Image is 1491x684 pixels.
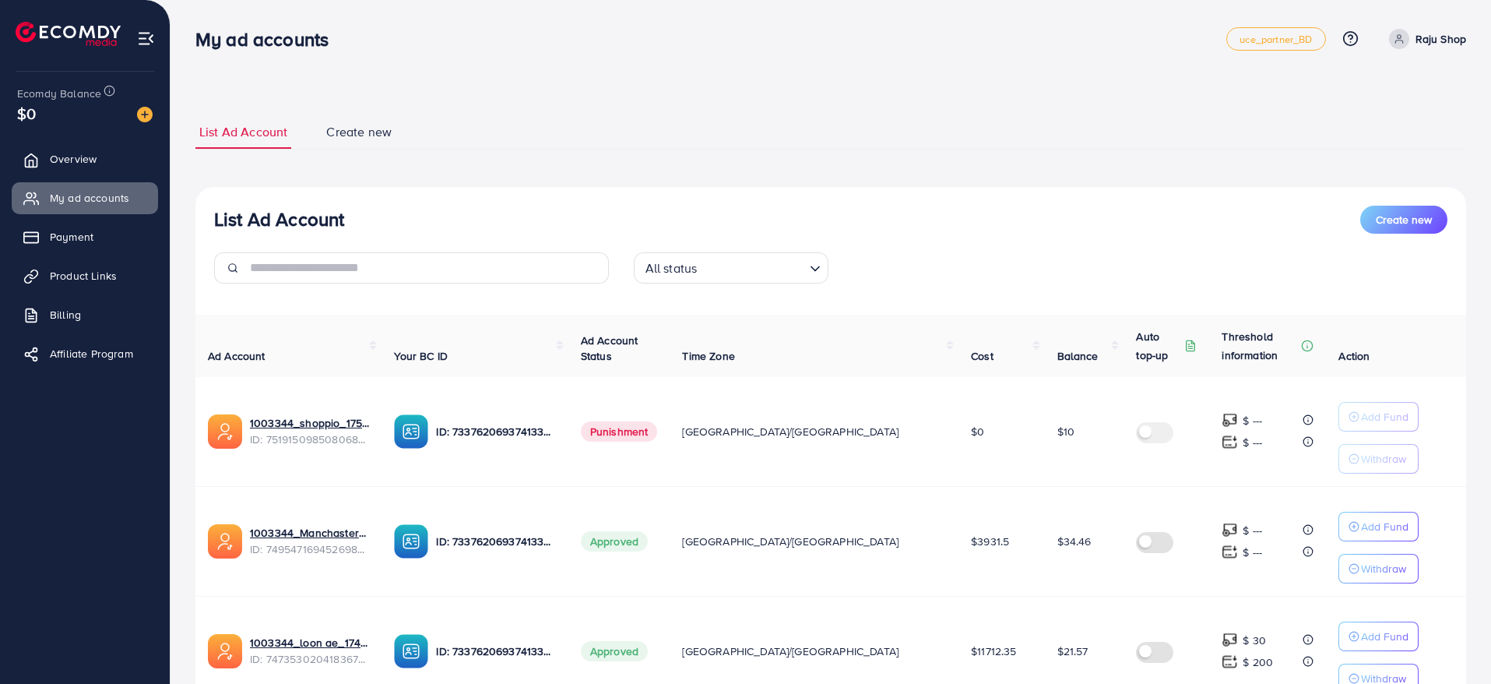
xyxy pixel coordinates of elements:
button: Add Fund [1338,402,1419,432]
button: Create new [1360,206,1447,234]
p: $ 30 [1243,631,1266,650]
p: ID: 7337620693741338625 [436,642,555,661]
span: $0 [971,424,984,439]
a: Raju Shop [1383,29,1466,49]
span: ID: 7473530204183674896 [250,651,369,667]
span: $3931.5 [971,534,1009,549]
img: ic-ads-acc.e4c84228.svg [208,634,242,668]
span: $0 [17,102,36,125]
span: Billing [50,307,81,323]
img: logo [16,22,121,46]
span: uce_partner_BD [1240,34,1312,44]
a: Billing [12,299,158,330]
img: ic-ba-acc.ded83a64.svg [394,414,428,449]
img: top-up amount [1222,544,1238,560]
span: Punishment [581,421,658,442]
span: $34.46 [1057,534,1092,549]
div: Search for option [634,252,828,284]
span: [GEOGRAPHIC_DATA]/[GEOGRAPHIC_DATA] [682,534,898,549]
p: ID: 7337620693741338625 [436,532,555,551]
img: ic-ba-acc.ded83a64.svg [394,634,428,668]
iframe: Chat [1425,614,1479,672]
span: My ad accounts [50,190,129,206]
span: ID: 7495471694526988304 [250,541,369,557]
p: $ --- [1243,521,1262,540]
a: Overview [12,143,158,175]
span: List Ad Account [199,123,287,141]
img: top-up amount [1222,434,1238,450]
button: Add Fund [1338,512,1419,541]
span: Time Zone [682,348,734,364]
img: image [137,107,153,122]
span: [GEOGRAPHIC_DATA]/[GEOGRAPHIC_DATA] [682,643,898,659]
p: ID: 7337620693741338625 [436,422,555,441]
span: Ecomdy Balance [17,86,101,101]
span: Payment [50,229,93,245]
p: Add Fund [1361,407,1408,426]
p: Threshold information [1222,327,1298,365]
span: Product Links [50,268,117,284]
img: top-up amount [1222,654,1238,670]
img: top-up amount [1222,632,1238,648]
div: <span class='underline'>1003344_loon ae_1740066863007</span></br>7473530204183674896 [250,635,369,667]
a: uce_partner_BD [1226,27,1325,51]
p: Withdraw [1361,559,1406,578]
p: Auto top-up [1136,327,1181,365]
a: 1003344_shoppio_1750688962312 [250,415,369,431]
span: Approved [581,641,648,661]
span: Cost [971,348,993,364]
div: <span class='underline'>1003344_Manchaster_1745175503024</span></br>7495471694526988304 [250,525,369,557]
p: Raju Shop [1415,30,1466,48]
span: $21.57 [1057,643,1088,659]
a: Payment [12,221,158,252]
span: Action [1338,348,1370,364]
p: Add Fund [1361,517,1408,536]
img: top-up amount [1222,522,1238,538]
button: Withdraw [1338,554,1419,584]
button: Add Fund [1338,622,1419,651]
button: Withdraw [1338,444,1419,474]
span: Create new [1376,212,1432,227]
img: menu [137,30,155,48]
span: Overview [50,151,97,167]
a: 1003344_loon ae_1740066863007 [250,635,369,651]
span: $10 [1057,424,1074,439]
img: ic-ads-acc.e4c84228.svg [208,524,242,559]
p: Withdraw [1361,450,1406,468]
a: My ad accounts [12,182,158,213]
input: Search for option [702,254,803,280]
span: All status [642,257,701,280]
span: ID: 7519150985080684551 [250,432,369,447]
p: Add Fund [1361,627,1408,646]
span: Ad Account Status [581,333,638,364]
span: Ad Account [208,348,265,364]
img: top-up amount [1222,412,1238,428]
span: [GEOGRAPHIC_DATA]/[GEOGRAPHIC_DATA] [682,424,898,439]
p: $ --- [1243,433,1262,452]
p: $ --- [1243,543,1262,562]
a: Affiliate Program [12,338,158,369]
img: ic-ads-acc.e4c84228.svg [208,414,242,449]
a: 1003344_Manchaster_1745175503024 [250,525,369,541]
p: $ 200 [1243,653,1273,672]
a: Product Links [12,260,158,291]
span: Approved [581,531,648,552]
p: $ --- [1243,411,1262,430]
span: Affiliate Program [50,346,133,361]
h3: List Ad Account [214,208,344,231]
span: Balance [1057,348,1099,364]
span: Your BC ID [394,348,448,364]
h3: My ad accounts [195,28,341,51]
img: ic-ba-acc.ded83a64.svg [394,524,428,559]
span: Create new [326,123,392,141]
span: $11712.35 [971,643,1016,659]
div: <span class='underline'>1003344_shoppio_1750688962312</span></br>7519150985080684551 [250,415,369,447]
